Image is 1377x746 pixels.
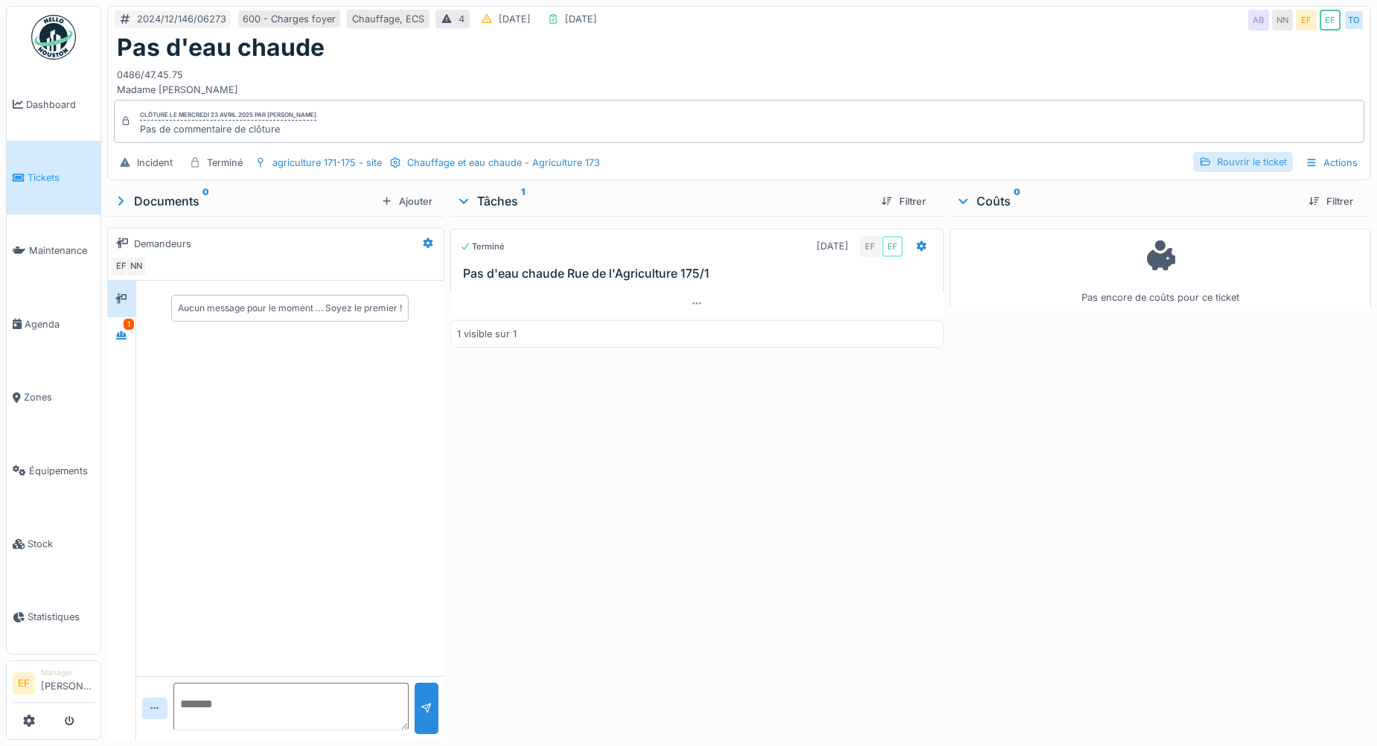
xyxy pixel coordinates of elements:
[1193,152,1293,172] div: Rouvrir le ticket
[41,667,95,678] div: Manager
[28,170,95,185] span: Tickets
[7,214,100,287] a: Maintenance
[1296,10,1317,31] div: EF
[860,236,881,257] div: EF
[13,672,35,695] li: EF
[1299,152,1364,173] div: Actions
[117,62,1361,96] div: 0486/47.45.75 Madame [PERSON_NAME]
[457,327,517,341] div: 1 visible sur 1
[111,256,132,277] div: EF
[7,507,100,580] a: Stock
[956,192,1297,210] div: Coûts
[41,667,95,699] li: [PERSON_NAME]
[1272,10,1293,31] div: NN
[137,156,173,170] div: Incident
[202,192,209,210] sup: 0
[817,239,849,253] div: [DATE]
[113,192,375,210] div: Documents
[26,98,95,112] span: Dashboard
[352,12,424,26] div: Chauffage, ECS
[463,267,937,281] h3: Pas d'eau chaude Rue de l'Agriculture 175/1
[7,68,100,141] a: Dashboard
[7,141,100,214] a: Tickets
[7,361,100,434] a: Zones
[134,237,191,251] div: Demandeurs
[31,15,76,60] img: Badge_color-CXgf-gQk.svg
[1303,191,1359,211] div: Filtrer
[1248,10,1269,31] div: AB
[140,122,316,136] div: Pas de commentaire de clôture
[137,12,226,26] div: 2024/12/146/06273
[29,464,95,478] span: Équipements
[117,34,325,62] h1: Pas d'eau chaude
[375,191,438,211] div: Ajouter
[126,256,147,277] div: NN
[875,191,932,211] div: Filtrer
[407,156,600,170] div: Chauffage et eau chaude - Agriculture 173
[25,317,95,331] span: Agenda
[499,12,531,26] div: [DATE]
[7,581,100,654] a: Statistiques
[140,110,316,121] div: Clôturé le mercredi 23 avril 2025 par [PERSON_NAME]
[272,156,382,170] div: agriculture 171-175 - site
[7,434,100,507] a: Équipements
[207,156,243,170] div: Terminé
[28,610,95,624] span: Statistiques
[565,12,597,26] div: [DATE]
[178,302,402,315] div: Aucun message pour le moment … Soyez le premier !
[959,235,1361,305] div: Pas encore de coûts pour ce ticket
[456,192,869,210] div: Tâches
[13,667,95,703] a: EF Manager[PERSON_NAME]
[243,12,336,26] div: 600 - Charges foyer
[1320,10,1341,31] div: EF
[29,243,95,258] span: Maintenance
[7,287,100,360] a: Agenda
[882,236,903,257] div: EF
[124,319,134,330] div: 1
[521,192,525,210] sup: 1
[1344,10,1364,31] div: TO
[460,240,505,253] div: Terminé
[1014,192,1020,210] sup: 0
[24,390,95,404] span: Zones
[459,12,464,26] div: 4
[28,537,95,551] span: Stock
